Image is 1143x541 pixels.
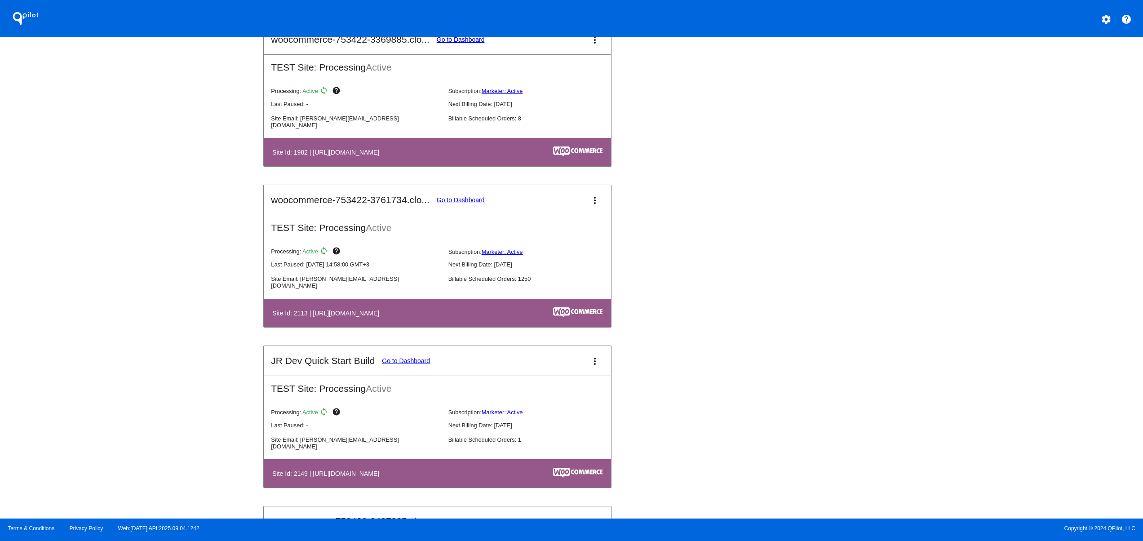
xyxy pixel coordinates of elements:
[302,409,318,416] span: Active
[118,525,199,532] a: Web:[DATE] API:2025.09.04.1242
[589,195,600,206] mat-icon: more_vert
[382,357,430,364] a: Go to Dashboard
[1101,14,1112,25] mat-icon: settings
[448,275,618,282] p: Billable Scheduled Orders: 1250
[272,470,384,477] h4: Site Id: 2149 | [URL][DOMAIN_NAME]
[448,409,618,416] p: Subscription:
[579,525,1135,532] span: Copyright © 2024 QPilot, LLC
[589,35,600,45] mat-icon: more_vert
[482,409,523,416] a: Marketer: Active
[437,518,485,525] a: Go to Dashboard
[8,9,44,27] h1: QPilot
[366,383,391,394] span: Active
[8,525,54,532] a: Terms & Conditions
[332,86,343,97] mat-icon: help
[482,88,523,94] a: Marketer: Active
[553,307,603,317] img: c53aa0e5-ae75-48aa-9bee-956650975ee5
[437,36,485,43] a: Go to Dashboard
[1121,14,1132,25] mat-icon: help
[264,55,611,73] h2: TEST Site: Processing
[448,115,618,122] p: Billable Scheduled Orders: 8
[448,101,618,107] p: Next Billing Date: [DATE]
[272,310,384,317] h4: Site Id: 2113 | [URL][DOMAIN_NAME]
[271,436,441,450] p: Site Email: [PERSON_NAME][EMAIL_ADDRESS][DOMAIN_NAME]
[448,436,618,443] p: Billable Scheduled Orders: 1
[332,408,343,418] mat-icon: help
[319,247,330,257] mat-icon: sync
[448,422,618,429] p: Next Billing Date: [DATE]
[271,355,375,366] h2: JR Dev Quick Start Build
[319,86,330,97] mat-icon: sync
[271,408,441,418] p: Processing:
[271,34,430,45] h2: woocommerce-753422-3369885.clo...
[271,86,441,97] p: Processing:
[264,376,611,394] h2: TEST Site: Processing
[319,408,330,418] mat-icon: sync
[271,101,441,107] p: Last Paused: -
[271,275,441,289] p: Site Email: [PERSON_NAME][EMAIL_ADDRESS][DOMAIN_NAME]
[271,516,430,527] h2: woocommerce-753422-3487865.clo...
[271,115,441,129] p: Site Email: [PERSON_NAME][EMAIL_ADDRESS][DOMAIN_NAME]
[448,261,618,268] p: Next Billing Date: [DATE]
[448,88,618,94] p: Subscription:
[332,247,343,257] mat-icon: help
[553,468,603,478] img: c53aa0e5-ae75-48aa-9bee-956650975ee5
[302,88,318,94] span: Active
[271,195,430,205] h2: woocommerce-753422-3761734.clo...
[482,248,523,255] a: Marketer: Active
[553,146,603,156] img: c53aa0e5-ae75-48aa-9bee-956650975ee5
[589,356,600,367] mat-icon: more_vert
[366,222,391,233] span: Active
[302,248,318,255] span: Active
[448,248,618,255] p: Subscription:
[437,196,485,204] a: Go to Dashboard
[264,215,611,233] h2: TEST Site: Processing
[271,261,441,268] p: Last Paused: [DATE] 14:58:00 GMT+3
[272,149,384,156] h4: Site Id: 1982 | [URL][DOMAIN_NAME]
[271,422,441,429] p: Last Paused: -
[589,517,600,528] mat-icon: more_vert
[271,247,441,257] p: Processing:
[70,525,103,532] a: Privacy Policy
[366,62,391,72] span: Active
